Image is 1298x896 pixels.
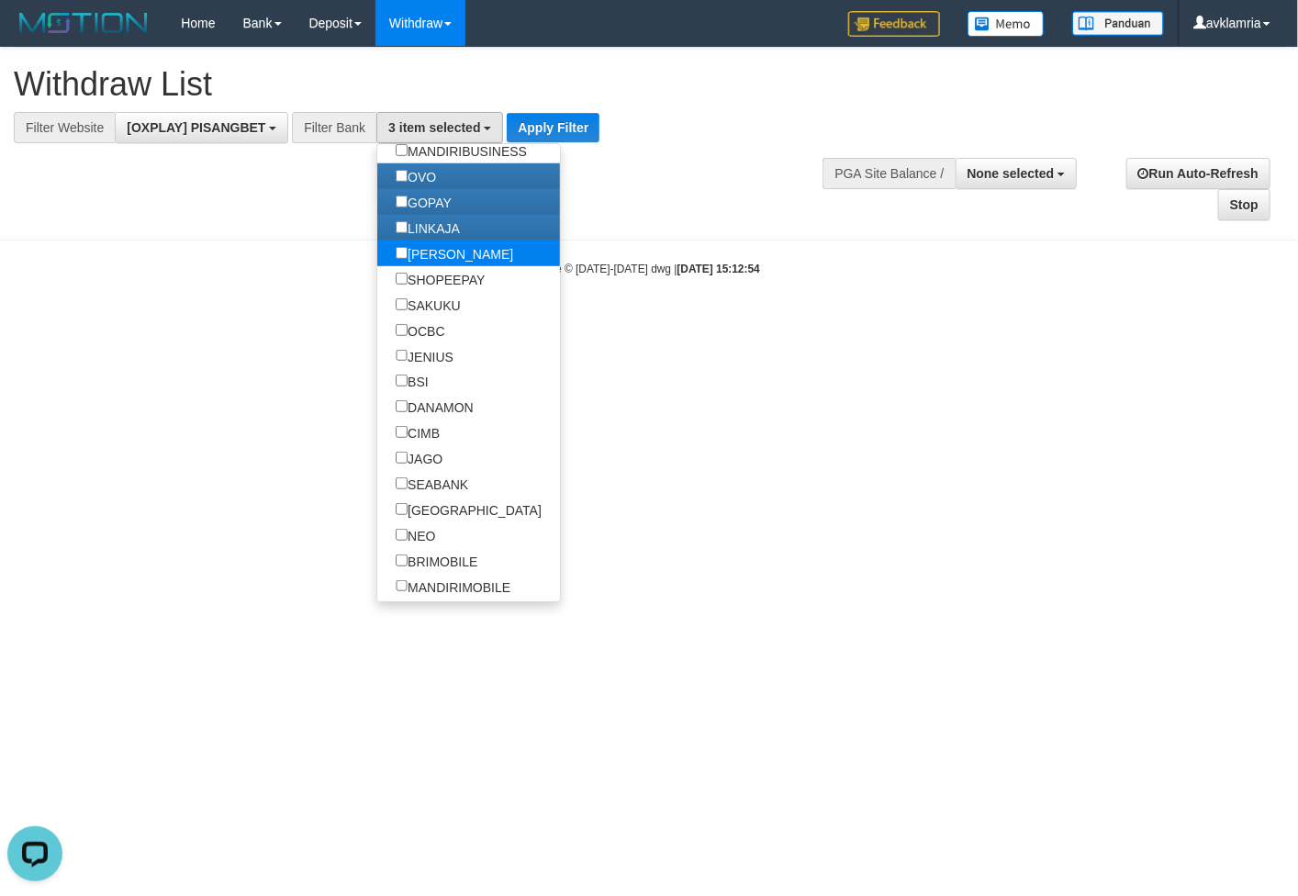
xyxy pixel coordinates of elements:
img: MOTION_logo.png [14,9,153,37]
input: MANDIRIMOBILE [396,580,408,592]
button: Apply Filter [507,113,599,142]
label: GOPAY [377,189,470,215]
label: JAGO [377,445,461,471]
label: MANDIRIMOBILE [377,574,529,599]
strong: [DATE] 15:12:54 [677,263,760,275]
label: [GEOGRAPHIC_DATA] [377,497,560,522]
label: OVO [377,163,454,189]
label: MANDIRIBUSINESS [377,138,545,163]
input: JAGO [396,452,408,464]
img: panduan.png [1072,11,1164,36]
label: NEO [377,522,453,548]
div: Filter Bank [292,112,376,143]
label: LINKAJA [377,215,478,241]
span: 3 item selected [388,120,480,135]
label: OCBC [377,318,463,343]
label: SHOPEEPAY [377,266,503,292]
input: OVO [396,170,408,182]
input: BSI [396,375,408,386]
label: BNIMOBILE [377,599,496,624]
span: None selected [968,166,1055,181]
label: JENIUS [377,343,472,369]
label: SEABANK [377,471,487,497]
input: GOPAY [396,196,408,207]
label: SAKUKU [377,292,478,318]
label: BRIMOBILE [377,548,496,574]
label: [PERSON_NAME] [377,241,532,266]
div: PGA Site Balance / [822,158,955,189]
label: CIMB [377,420,458,445]
input: DANAMON [396,400,408,412]
input: JENIUS [396,350,408,362]
h1: Withdraw List [14,66,847,103]
label: DANAMON [377,394,491,420]
input: BRIMOBILE [396,554,408,566]
div: Filter Website [14,112,115,143]
a: Stop [1218,189,1270,220]
small: code © [DATE]-[DATE] dwg | [538,263,760,275]
input: SAKUKU [396,298,408,310]
label: BSI [377,368,446,394]
input: [PERSON_NAME] [396,247,408,259]
img: Feedback.jpg [848,11,940,37]
button: [OXPLAY] PISANGBET [115,112,288,143]
a: Run Auto-Refresh [1126,158,1270,189]
button: 3 item selected [376,112,503,143]
input: NEO [396,529,408,541]
button: None selected [956,158,1078,189]
input: MANDIRIBUSINESS [396,144,408,156]
span: [OXPLAY] PISANGBET [127,120,265,135]
input: [GEOGRAPHIC_DATA] [396,503,408,515]
input: SHOPEEPAY [396,273,408,285]
input: OCBC [396,324,408,336]
input: LINKAJA [396,221,408,233]
img: Button%20Memo.svg [968,11,1045,37]
input: SEABANK [396,477,408,489]
button: Open LiveChat chat widget [7,7,62,62]
input: CIMB [396,426,408,438]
